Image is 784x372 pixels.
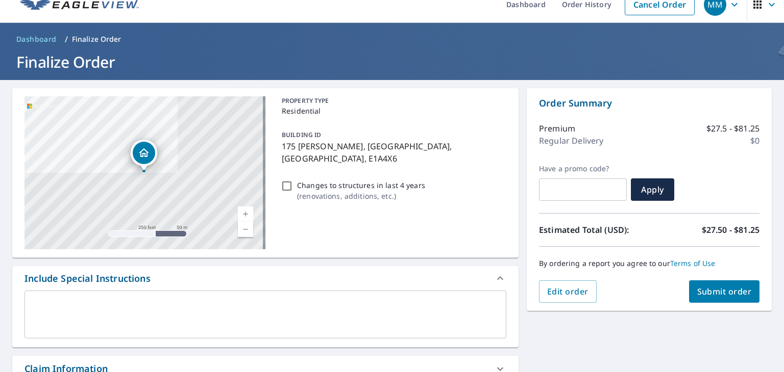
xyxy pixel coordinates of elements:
a: Current Level 17, Zoom In [238,206,253,222]
a: Dashboard [12,31,61,47]
button: Edit order [539,280,597,303]
p: By ordering a report you agree to our [539,259,759,268]
div: Include Special Instructions [12,266,519,290]
h1: Finalize Order [12,51,772,72]
span: Edit order [547,286,589,297]
a: Terms of Use [670,258,716,268]
p: Regular Delivery [539,135,603,147]
p: BUILDING ID [282,130,321,139]
p: Premium [539,122,575,135]
p: $27.50 - $81.25 [702,224,759,236]
label: Have a promo code? [539,164,627,173]
div: Dropped pin, building 1, Residential property, 175 HOULAHAN DIEPPE NB E1A4X6 [131,140,157,171]
p: Estimated Total (USD): [539,224,649,236]
li: / [65,33,68,45]
span: Submit order [697,286,752,297]
p: Finalize Order [72,34,121,44]
p: Order Summary [539,96,759,110]
button: Apply [631,178,674,201]
p: $27.5 - $81.25 [706,122,759,135]
span: Dashboard [16,34,57,44]
p: Changes to structures in last 4 years [297,180,425,191]
p: Residential [282,105,502,116]
div: Include Special Instructions [24,272,151,285]
span: Apply [639,184,666,195]
p: ( renovations, additions, etc. ) [297,191,425,201]
p: 175 [PERSON_NAME], [GEOGRAPHIC_DATA], [GEOGRAPHIC_DATA], E1A4X6 [282,140,502,165]
p: PROPERTY TYPE [282,96,502,105]
button: Submit order [689,280,760,303]
p: $0 [750,135,759,147]
a: Current Level 17, Zoom Out [238,222,253,237]
nav: breadcrumb [12,31,772,47]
